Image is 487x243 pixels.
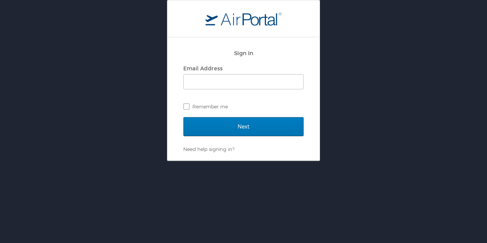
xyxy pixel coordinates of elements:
[183,117,304,136] input: Next
[183,101,304,112] label: Remember me
[205,12,282,25] img: logo
[183,49,304,57] h2: Sign In
[183,146,234,152] a: Need help signing in?
[183,65,223,71] label: Email Address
